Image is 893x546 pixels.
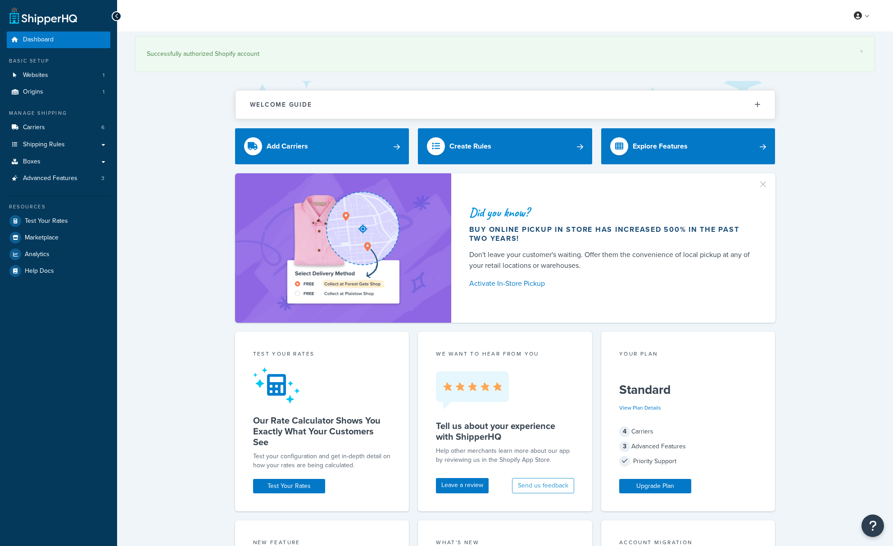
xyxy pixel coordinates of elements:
button: Open Resource Center [861,514,884,537]
div: Did you know? [469,206,754,219]
span: Boxes [23,158,41,166]
div: Basic Setup [7,57,110,65]
li: Websites [7,67,110,84]
a: View Plan Details [619,404,661,412]
span: Origins [23,88,43,96]
h5: Our Rate Calculator Shows You Exactly What Your Customers See [253,415,391,447]
div: Resources [7,203,110,211]
span: Websites [23,72,48,79]
div: Your Plan [619,350,757,360]
h5: Standard [619,383,757,397]
div: Add Carriers [267,140,308,153]
div: Advanced Features [619,440,757,453]
div: Manage Shipping [7,109,110,117]
a: Analytics [7,246,110,262]
a: Add Carriers [235,128,409,164]
li: Carriers [7,119,110,136]
p: we want to hear from you [436,350,574,358]
div: Explore Features [633,140,688,153]
a: Leave a review [436,478,489,493]
button: Welcome Guide [236,90,775,119]
span: 1 [103,88,104,96]
a: Test Your Rates [7,213,110,229]
span: Dashboard [23,36,54,44]
a: Create Rules [418,128,592,164]
a: Marketplace [7,230,110,246]
a: Test Your Rates [253,479,325,493]
p: Help other merchants learn more about our app by reviewing us in the Shopify App Store. [436,447,574,465]
img: ad-shirt-map-b0359fc47e01cab431d101c4b569394f6a03f54285957d908178d52f29eb9668.png [262,187,425,309]
a: Websites1 [7,67,110,84]
div: Don't leave your customer's waiting. Offer them the convenience of local pickup at any of your re... [469,249,754,271]
div: Carriers [619,425,757,438]
span: Help Docs [25,267,54,275]
div: Buy online pickup in store has increased 500% in the past two years! [469,225,754,243]
a: Origins1 [7,84,110,100]
a: Dashboard [7,32,110,48]
h5: Tell us about your experience with ShipperHQ [436,420,574,442]
span: 3 [101,175,104,182]
h2: Welcome Guide [250,101,312,108]
a: × [860,48,863,55]
button: Send us feedback [512,478,574,493]
span: 1 [103,72,104,79]
span: 6 [101,124,104,131]
div: Test your rates [253,350,391,360]
a: Carriers6 [7,119,110,136]
span: Analytics [25,251,50,258]
a: Boxes [7,153,110,170]
span: Advanced Features [23,175,77,182]
li: Advanced Features [7,170,110,187]
span: 3 [619,441,630,452]
span: Marketplace [25,234,59,242]
span: Shipping Rules [23,141,65,149]
div: Test your configuration and get in-depth detail on how your rates are being calculated. [253,452,391,470]
a: Help Docs [7,263,110,279]
div: Create Rules [449,140,491,153]
li: Origins [7,84,110,100]
span: Carriers [23,124,45,131]
a: Shipping Rules [7,136,110,153]
a: Upgrade Plan [619,479,691,493]
a: Explore Features [601,128,775,164]
a: Activate In-Store Pickup [469,277,754,290]
span: Test Your Rates [25,217,68,225]
div: Priority Support [619,455,757,468]
div: Successfully authorized Shopify account [147,48,863,60]
a: Advanced Features3 [7,170,110,187]
span: 4 [619,426,630,437]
